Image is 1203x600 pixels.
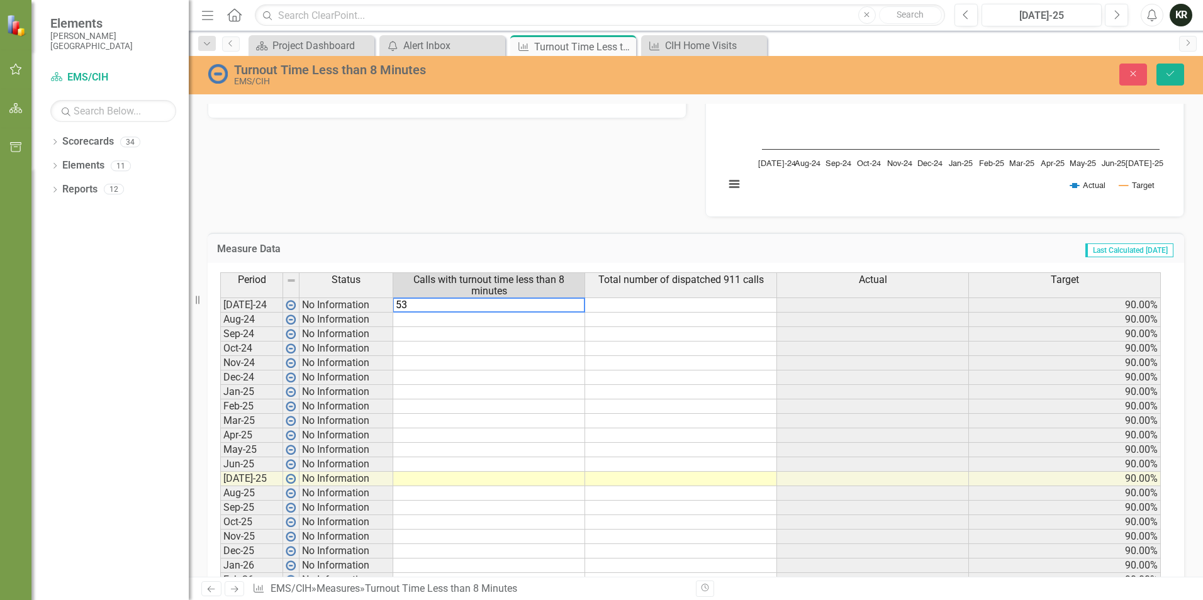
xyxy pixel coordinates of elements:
svg: Interactive chart [719,15,1166,204]
span: Elements [50,16,176,31]
td: No Information [299,515,393,530]
img: 8DAGhfEEPCf229AAAAAElFTkSuQmCC [286,275,296,286]
td: No Information [299,356,393,370]
td: 90.00% [969,457,1161,472]
td: Oct-24 [220,342,283,356]
td: 90.00% [969,501,1161,515]
td: No Information [299,558,393,573]
text: Jan-25 [949,160,973,168]
td: No Information [299,501,393,515]
td: May-25 [220,443,283,457]
text: [DATE]-25 [1126,160,1163,168]
td: Jan-25 [220,385,283,399]
img: wPkqUstsMhMTgAAAABJRU5ErkJggg== [286,343,296,353]
td: No Information [299,414,393,428]
a: Measures [316,582,360,594]
td: Aug-24 [220,313,283,327]
td: 90.00% [969,472,1161,486]
a: EMS/CIH [271,582,311,594]
td: Sep-25 [220,501,283,515]
div: CIH Home Visits [665,38,764,53]
span: Period [238,274,266,286]
text: Feb-25 [979,160,1004,168]
div: [DATE]-25 [986,8,1097,23]
img: wPkqUstsMhMTgAAAABJRU5ErkJggg== [286,300,296,310]
td: Sep-24 [220,327,283,342]
a: CIH Home Visits [644,38,764,53]
td: 90.00% [969,530,1161,544]
td: No Information [299,385,393,399]
input: Search Below... [50,100,176,122]
img: ClearPoint Strategy [6,14,28,36]
td: 90.00% [969,486,1161,501]
text: May-25 [1070,160,1096,168]
text: Aug-24 [795,160,820,168]
td: Dec-25 [220,544,283,558]
td: 90.00% [969,573,1161,587]
td: No Information [299,530,393,544]
td: Dec-24 [220,370,283,385]
td: No Information [299,370,393,385]
td: No Information [299,342,393,356]
td: 90.00% [969,313,1161,327]
td: Feb-25 [220,399,283,414]
td: No Information [299,443,393,457]
td: Mar-25 [220,414,283,428]
button: Show Target [1119,181,1155,190]
img: wPkqUstsMhMTgAAAABJRU5ErkJggg== [286,329,296,339]
text: Dec-24 [917,160,943,168]
div: 11 [111,160,131,171]
img: wPkqUstsMhMTgAAAABJRU5ErkJggg== [286,314,296,325]
a: Project Dashboard [252,38,371,53]
span: Status [332,274,361,286]
a: Scorecards [62,135,114,149]
td: 90.00% [969,515,1161,530]
span: Actual [859,274,887,286]
img: wPkqUstsMhMTgAAAABJRU5ErkJggg== [286,372,296,382]
td: No Information [299,399,393,414]
td: 90.00% [969,342,1161,356]
span: Target [1051,274,1079,286]
td: No Information [299,297,393,313]
text: Jun-25 [1102,160,1126,168]
td: Jun-25 [220,457,283,472]
td: No Information [299,327,393,342]
img: wPkqUstsMhMTgAAAABJRU5ErkJggg== [286,416,296,426]
h3: Measure Data [217,243,615,255]
td: Apr-25 [220,428,283,443]
text: Nov-24 [887,160,912,168]
img: wPkqUstsMhMTgAAAABJRU5ErkJggg== [286,401,296,411]
td: 90.00% [969,544,1161,558]
div: EMS/CIH [234,77,755,86]
td: 90.00% [969,297,1161,313]
td: Feb-26 [220,573,283,587]
img: No Information [208,64,228,84]
img: wPkqUstsMhMTgAAAABJRU5ErkJggg== [286,488,296,498]
a: Elements [62,158,104,173]
text: Apr-25 [1041,160,1065,168]
td: 90.00% [969,428,1161,443]
span: Calls with turnout time less than 8 minutes [396,274,582,296]
td: 90.00% [969,370,1161,385]
td: Jan-26 [220,558,283,573]
span: Search [897,9,924,19]
td: No Information [299,544,393,558]
text: Mar-25 [1009,160,1034,168]
input: Search ClearPoint... [255,4,945,26]
div: 12 [104,184,124,195]
a: Reports [62,182,98,197]
td: No Information [299,457,393,472]
text: [DATE]-24 [758,160,796,168]
a: EMS/CIH [50,70,176,85]
img: wPkqUstsMhMTgAAAABJRU5ErkJggg== [286,459,296,469]
div: KR [1170,4,1192,26]
td: 90.00% [969,385,1161,399]
td: No Information [299,486,393,501]
button: Search [879,6,942,24]
a: Alert Inbox [383,38,502,53]
img: wPkqUstsMhMTgAAAABJRU5ErkJggg== [286,445,296,455]
td: No Information [299,428,393,443]
img: wPkqUstsMhMTgAAAABJRU5ErkJggg== [286,387,296,397]
div: » » [252,582,686,596]
img: wPkqUstsMhMTgAAAABJRU5ErkJggg== [286,430,296,440]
